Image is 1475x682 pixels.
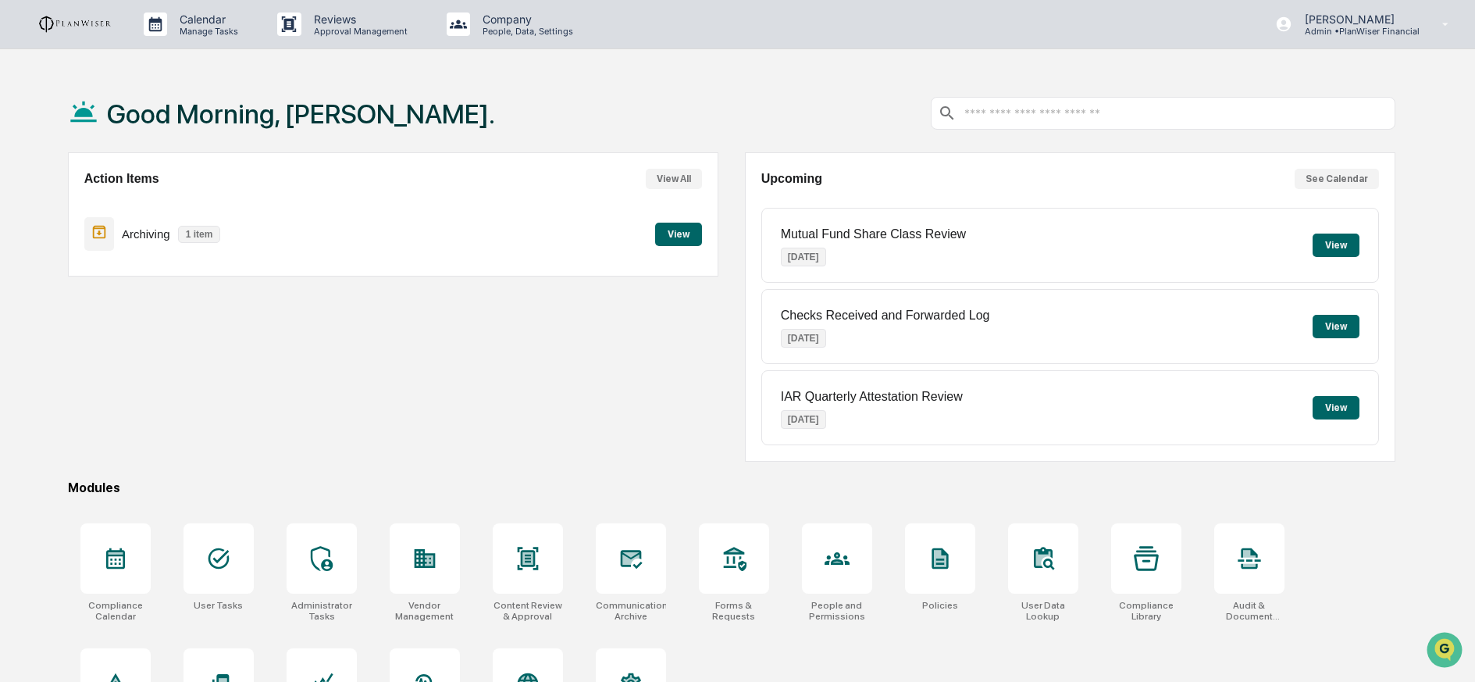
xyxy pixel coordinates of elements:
[1008,600,1078,622] div: User Data Lookup
[390,600,460,622] div: Vendor Management
[84,172,159,186] h2: Action Items
[9,220,105,248] a: 🔎Data Lookup
[107,191,200,219] a: 🗄️Attestations
[1313,234,1359,257] button: View
[155,265,189,277] span: Pylon
[761,172,822,186] h2: Upcoming
[287,600,357,622] div: Administrator Tasks
[802,600,872,622] div: People and Permissions
[781,248,826,266] p: [DATE]
[781,390,963,404] p: IAR Quarterly Attestation Review
[1313,396,1359,420] button: View
[781,410,826,429] p: [DATE]
[16,198,28,211] div: 🖐️
[113,198,126,211] div: 🗄️
[178,226,221,243] p: 1 item
[167,26,246,37] p: Manage Tasks
[646,169,702,189] button: View All
[596,600,666,622] div: Communications Archive
[493,600,563,622] div: Content Review & Approval
[781,227,966,241] p: Mutual Fund Share Class Review
[301,26,415,37] p: Approval Management
[1214,600,1284,622] div: Audit & Document Logs
[31,197,101,212] span: Preclearance
[53,120,256,135] div: Start new chat
[470,12,581,26] p: Company
[80,600,151,622] div: Compliance Calendar
[129,197,194,212] span: Attestations
[699,600,769,622] div: Forms & Requests
[1313,315,1359,338] button: View
[16,120,44,148] img: 1746055101610-c473b297-6a78-478c-a979-82029cc54cd1
[16,33,284,58] p: How can we help?
[922,600,958,611] div: Policies
[265,124,284,143] button: Start new chat
[16,228,28,241] div: 🔎
[655,223,702,246] button: View
[194,600,243,611] div: User Tasks
[470,26,581,37] p: People, Data, Settings
[53,135,198,148] div: We're available if you need us!
[9,191,107,219] a: 🖐️Preclearance
[301,12,415,26] p: Reviews
[655,226,702,241] a: View
[1295,169,1379,189] button: See Calendar
[107,98,495,130] h1: Good Morning, [PERSON_NAME].
[122,227,170,241] p: Archiving
[110,264,189,277] a: Powered byPylon
[68,480,1395,495] div: Modules
[1111,600,1181,622] div: Compliance Library
[781,309,990,323] p: Checks Received and Forwarded Log
[1292,12,1420,26] p: [PERSON_NAME]
[1292,26,1420,37] p: Admin • PlanWiser Financial
[1425,630,1467,673] iframe: Open customer support
[31,227,98,242] span: Data Lookup
[781,329,826,348] p: [DATE]
[167,12,246,26] p: Calendar
[37,15,112,34] img: logo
